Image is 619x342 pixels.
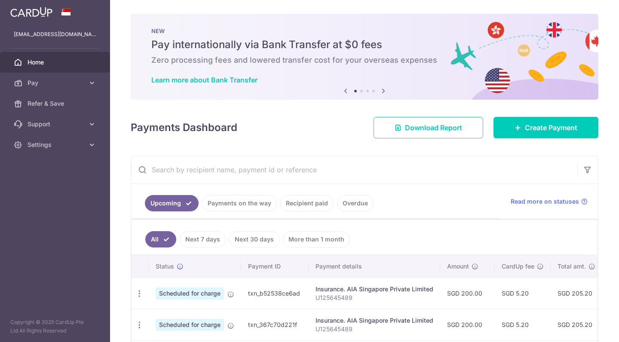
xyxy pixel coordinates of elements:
th: Payment details [309,255,440,278]
a: Overdue [337,195,374,211]
span: Status [156,262,174,271]
img: CardUp [10,7,52,17]
td: txn_367c70d221f [241,309,309,340]
a: Read more on statuses [511,197,588,206]
span: Scheduled for charge [156,287,224,299]
span: Support [28,120,84,128]
td: SGD 5.20 [495,278,551,309]
a: Upcoming [145,195,199,211]
span: Total amt. [558,262,586,271]
input: Search by recipient name, payment id or reference [131,156,577,183]
a: Next 30 days [229,231,279,247]
a: All [145,231,176,247]
span: Scheduled for charge [156,319,224,331]
img: Bank transfer banner [131,14,598,100]
p: [EMAIL_ADDRESS][DOMAIN_NAME] [14,30,96,39]
span: Settings [28,140,84,149]
span: Download Report [405,122,462,133]
td: SGD 200.00 [440,309,495,340]
div: Insurance. AIA Singapore Private Limited [316,316,433,325]
span: CardUp fee [502,262,534,271]
span: Amount [447,262,469,271]
a: Recipient paid [280,195,334,211]
a: Download Report [374,117,483,138]
td: SGD 205.20 [551,278,605,309]
td: SGD 205.20 [551,309,605,340]
td: SGD 200.00 [440,278,495,309]
a: Create Payment [493,117,598,138]
h4: Payments Dashboard [131,120,237,135]
h6: Zero processing fees and lowered transfer cost for your overseas expenses [151,55,578,65]
h5: Pay internationally via Bank Transfer at $0 fees [151,38,578,52]
a: Payments on the way [202,195,277,211]
div: Insurance. AIA Singapore Private Limited [316,285,433,293]
span: Pay [28,79,84,87]
p: U125645489 [316,325,433,333]
p: NEW [151,27,578,34]
span: Create Payment [525,122,577,133]
td: txn_b52538ce6ad [241,278,309,309]
p: U125645489 [316,293,433,302]
span: Home [28,58,84,67]
a: Next 7 days [180,231,226,247]
a: Learn more about Bank Transfer [151,76,257,84]
td: SGD 5.20 [495,309,551,340]
a: More than 1 month [283,231,350,247]
th: Payment ID [241,255,309,278]
span: Refer & Save [28,99,84,108]
span: Read more on statuses [511,197,579,206]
